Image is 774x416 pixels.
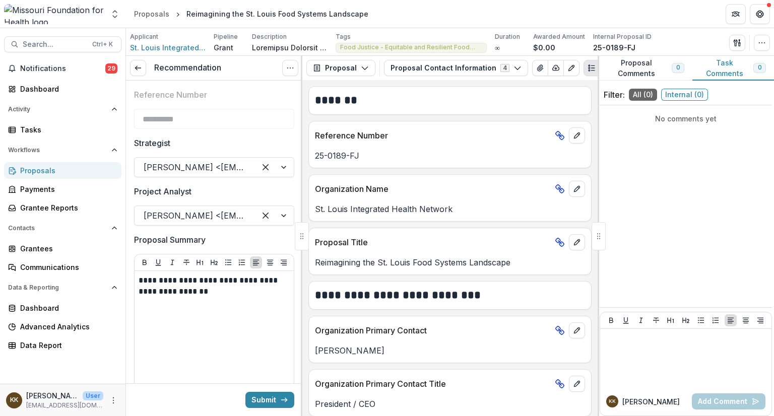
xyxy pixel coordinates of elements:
[4,36,121,52] button: Search...
[282,60,298,76] button: Options
[604,89,625,101] p: Filter:
[214,32,238,41] p: Pipeline
[306,60,375,76] button: Proposal
[315,183,551,195] p: Organization Name
[569,234,585,250] button: edit
[20,262,113,272] div: Communications
[750,4,770,24] button: Get Help
[130,32,158,41] p: Applicant
[8,225,107,232] span: Contacts
[4,300,121,316] a: Dashboard
[680,314,692,326] button: Heading 2
[208,256,220,268] button: Heading 2
[20,243,113,254] div: Grantees
[4,142,121,158] button: Open Workflows
[315,129,551,142] p: Reference Number
[105,63,117,74] span: 29
[186,9,368,19] div: Reimagining the St. Louis Food Systems Landscape
[593,42,635,53] p: 25-0189-FJ
[569,181,585,197] button: edit
[222,256,234,268] button: Bullet List
[252,42,328,53] p: Loremipsu Dolorsit Ametconsect adipiscin, e seddoeius - tempor incididun utla et dolorem al enima...
[107,394,119,406] button: More
[139,256,151,268] button: Bold
[584,60,600,76] button: Plaintext view
[152,256,164,268] button: Underline
[692,56,774,81] button: Task Comments
[10,397,18,403] div: Katie Kaufmann
[709,314,722,326] button: Ordered List
[315,150,585,162] p: 25-0189-FJ
[257,207,274,224] div: Clear selected options
[605,314,617,326] button: Bold
[278,256,290,268] button: Align Right
[620,314,632,326] button: Underline
[695,314,707,326] button: Bullet List
[315,236,551,248] p: Proposal Title
[725,314,737,326] button: Align Left
[20,202,113,213] div: Grantee Reports
[336,32,351,41] p: Tags
[8,284,107,291] span: Data & Reporting
[4,199,121,216] a: Grantee Reports
[20,84,113,94] div: Dashboard
[250,256,262,268] button: Align Left
[166,256,178,268] button: Italicize
[4,4,104,24] img: Missouri Foundation for Health logo
[236,256,248,268] button: Ordered List
[569,376,585,392] button: edit
[180,256,192,268] button: Strike
[252,32,287,41] p: Description
[622,396,680,407] p: [PERSON_NAME]
[130,7,372,21] nav: breadcrumb
[4,337,121,354] a: Data Report
[4,81,121,97] a: Dashboard
[134,234,206,246] p: Proposal Summary
[609,399,616,404] div: Katie Kaufmann
[194,256,206,268] button: Heading 1
[569,127,585,144] button: edit
[315,203,585,215] p: St. Louis Integrated Health Network
[315,378,551,390] p: Organization Primary Contact Title
[134,89,207,101] p: Reference Number
[384,60,528,76] button: Proposal Contact Information4
[533,32,585,41] p: Awarded Amount
[130,42,206,53] span: St. Louis Integrated Health Network
[315,344,585,357] p: [PERSON_NAME]
[130,7,173,21] a: Proposals
[20,303,113,313] div: Dashboard
[4,181,121,197] a: Payments
[4,220,121,236] button: Open Contacts
[315,256,585,268] p: Reimagining the St. Louis Food Systems Landscape
[134,9,169,19] div: Proposals
[629,89,657,101] span: All ( 0 )
[604,113,768,124] p: No comments yet
[20,165,113,176] div: Proposals
[4,280,121,296] button: Open Data & Reporting
[23,40,86,49] span: Search...
[754,314,766,326] button: Align Right
[533,42,555,53] p: $0.00
[569,322,585,338] button: edit
[134,137,170,149] p: Strategist
[692,393,765,409] button: Add Comment
[635,314,647,326] button: Italicize
[20,340,113,351] div: Data Report
[598,56,692,81] button: Proposal Comments
[4,60,121,77] button: Notifications29
[661,89,708,101] span: Internal ( 0 )
[563,60,579,76] button: Edit as form
[340,44,482,51] span: Food Justice - Equitable and Resilient Food Systems
[758,64,761,71] span: 0
[676,64,680,71] span: 0
[245,392,294,408] button: Submit
[154,63,221,73] h3: Recommendation
[4,240,121,257] a: Grantees
[26,401,103,410] p: [EMAIL_ADDRESS][DOMAIN_NAME]
[495,42,500,53] p: ∞
[20,184,113,194] div: Payments
[20,124,113,135] div: Tasks
[134,185,191,197] p: Project Analyst
[315,398,585,410] p: President / CEO
[4,121,121,138] a: Tasks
